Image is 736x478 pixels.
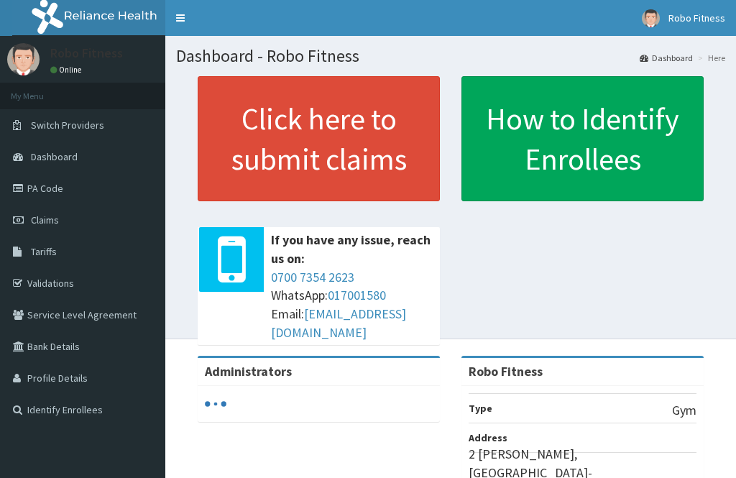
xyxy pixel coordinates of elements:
[469,402,492,415] b: Type
[461,76,704,201] a: How to Identify Enrollees
[642,9,660,27] img: User Image
[694,52,725,64] li: Here
[668,12,725,24] span: Robo Fitness
[469,431,507,444] b: Address
[271,269,354,285] a: 0700 7354 2623
[31,119,104,132] span: Switch Providers
[205,393,226,415] svg: audio-loading
[31,150,78,163] span: Dashboard
[176,47,725,65] h1: Dashboard - Robo Fitness
[271,305,406,341] a: [EMAIL_ADDRESS][DOMAIN_NAME]
[271,231,431,267] b: If you have any issue, reach us on:
[50,65,85,75] a: Online
[31,213,59,226] span: Claims
[205,363,292,380] b: Administrators
[31,245,57,258] span: Tariffs
[7,43,40,75] img: User Image
[672,401,696,420] p: Gym
[469,363,543,380] strong: Robo Fitness
[328,287,386,303] a: 017001580
[198,76,440,201] a: Click here to submit claims
[50,47,123,60] p: Robo Fitness
[640,52,693,64] a: Dashboard
[271,268,433,342] span: WhatsApp: Email:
